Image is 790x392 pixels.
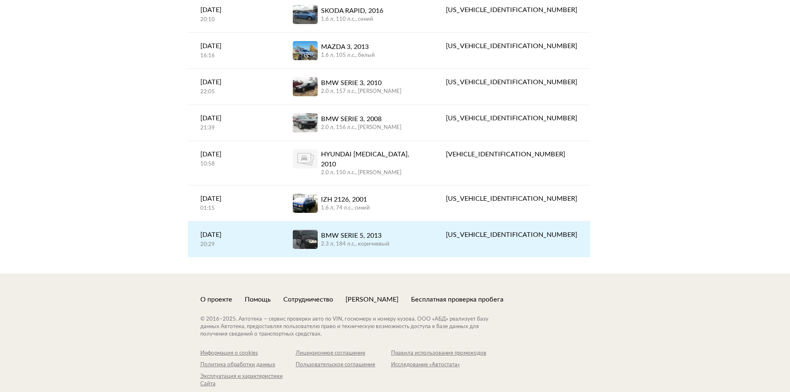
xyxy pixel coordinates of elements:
a: IZH 2126, 20011.6 л, 74 л.c., синий [280,185,434,221]
div: 1.6 л, 105 л.c., белый [321,52,375,59]
div: 20:10 [200,16,268,24]
div: 01:15 [200,205,268,212]
div: [DATE] [200,149,268,159]
div: [DATE] [200,41,268,51]
a: Информация о cookies [200,350,296,357]
div: 1.6 л, 110 л.c., синий [321,16,383,23]
div: 16:16 [200,52,268,60]
div: 2.0 л, 157 л.c., [PERSON_NAME] [321,88,401,95]
a: [US_VEHICLE_IDENTIFICATION_NUMBER] [433,185,590,212]
div: [DATE] [200,230,268,240]
div: [DATE] [200,5,268,15]
div: [DATE] [200,113,268,123]
div: BMW SERIE 5, 2013 [321,231,389,241]
a: [DATE]20:29 [188,222,280,257]
div: 2.0 л, 150 л.c., [PERSON_NAME] [321,169,421,177]
a: [DATE]01:15 [188,185,280,221]
div: [DATE] [200,194,268,204]
a: [DATE]21:39 [188,105,280,140]
div: SKODA RAPID, 2016 [321,6,383,16]
div: [US_VEHICLE_IDENTIFICATION_NUMBER] [446,5,577,15]
div: [US_VEHICLE_IDENTIFICATION_NUMBER] [446,41,577,51]
a: BMW SERIE 3, 20102.0 л, 157 л.c., [PERSON_NAME] [280,69,434,105]
div: MAZDA 3, 2013 [321,42,375,52]
a: [DATE]22:05 [188,69,280,104]
a: BMW SERIE 5, 20132.3 л, 184 л.c., коричневый [280,222,434,257]
div: 2.0 л, 156 л.c., [PERSON_NAME] [321,124,401,131]
div: 22:05 [200,88,268,96]
div: 1.6 л, 74 л.c., синий [321,205,370,212]
div: [US_VEHICLE_IDENTIFICATION_NUMBER] [446,113,577,123]
div: © 2016– 2025 . Автотека — сервис проверки авто по VIN, госномеру и номеру кузова. ООО «АБД» реали... [200,316,505,338]
div: HYUNDAI [MEDICAL_DATA], 2010 [321,149,421,169]
a: MAZDA 3, 20131.6 л, 105 л.c., белый [280,33,434,68]
a: Лицензионное соглашение [296,350,391,357]
div: [US_VEHICLE_IDENTIFICATION_NUMBER] [446,230,577,240]
div: BMW SERIE 3, 2008 [321,114,401,124]
a: О проекте [200,295,232,304]
div: 10:58 [200,161,268,168]
a: Исследование «Автостата» [391,361,486,369]
a: Помощь [245,295,271,304]
a: [US_VEHICLE_IDENTIFICATION_NUMBER] [433,222,590,248]
a: [US_VEHICLE_IDENTIFICATION_NUMBER] [433,33,590,59]
a: Сотрудничество [283,295,333,304]
a: [PERSON_NAME] [345,295,399,304]
a: Политика обработки данных [200,361,296,369]
div: [US_VEHICLE_IDENTIFICATION_NUMBER] [446,194,577,204]
a: [DATE]10:58 [188,141,280,176]
div: 20:29 [200,241,268,248]
a: [US_VEHICLE_IDENTIFICATION_NUMBER] [433,105,590,131]
div: IZH 2126, 2001 [321,195,370,205]
a: BMW SERIE 3, 20082.0 л, 156 л.c., [PERSON_NAME] [280,105,434,141]
a: Эксплуатация и характеристики Сайта [200,373,296,388]
div: BMW SERIE 3, 2010 [321,78,401,88]
div: 2.3 л, 184 л.c., коричневый [321,241,389,248]
div: [VEHICLE_IDENTIFICATION_NUMBER] [446,149,577,159]
div: [US_VEHICLE_IDENTIFICATION_NUMBER] [446,77,577,87]
a: HYUNDAI [MEDICAL_DATA], 20102.0 л, 150 л.c., [PERSON_NAME] [280,141,434,185]
a: [US_VEHICLE_IDENTIFICATION_NUMBER] [433,69,590,95]
a: [VEHICLE_IDENTIFICATION_NUMBER] [433,141,590,168]
a: Бесплатная проверка пробега [411,295,503,304]
a: [DATE]16:16 [188,33,280,68]
a: Пользовательское соглашение [296,361,391,369]
div: [DATE] [200,77,268,87]
div: 21:39 [200,124,268,132]
a: Правила использования промокодов [391,350,486,357]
